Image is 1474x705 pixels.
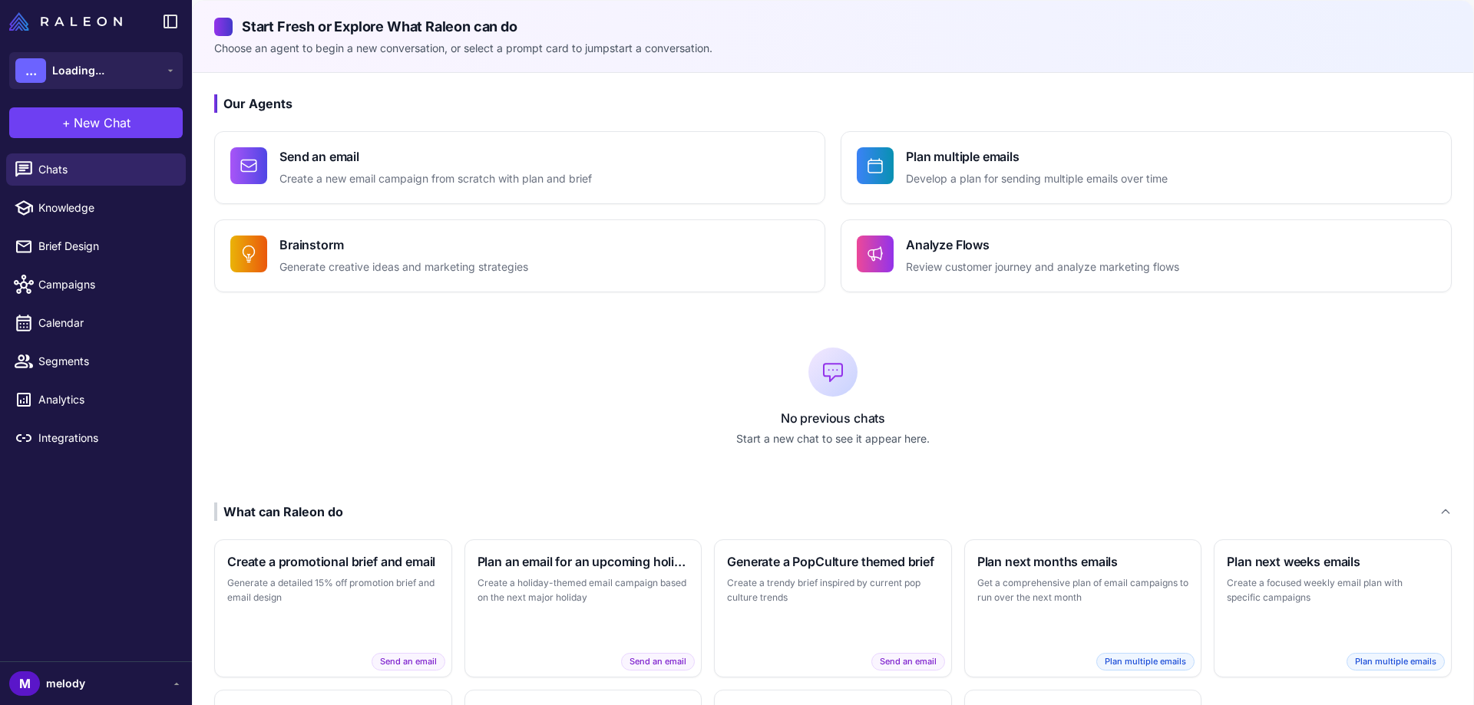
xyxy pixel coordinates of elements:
[478,575,689,605] p: Create a holiday-themed email campaign based on the next major holiday
[214,40,1452,57] p: Choose an agent to begin a new conversation, or select a prompt card to jumpstart a conversation.
[9,671,40,696] div: M
[1227,552,1439,571] h3: Plan next weeks emails
[372,653,445,670] span: Send an email
[1347,653,1445,670] span: Plan multiple emails
[1214,539,1452,677] button: Plan next weeks emailsCreate a focused weekly email plan with specific campaignsPlan multiple emails
[38,391,174,408] span: Analytics
[977,575,1189,605] p: Get a comprehensive plan of email campaigns to run over the next month
[906,236,1179,254] h4: Analyze Flows
[38,161,174,178] span: Chats
[964,539,1202,677] button: Plan next months emailsGet a comprehensive plan of email campaigns to run over the next monthPlan...
[38,430,174,446] span: Integrations
[727,575,939,605] p: Create a trendy brief inspired by current pop culture trends
[9,12,122,31] img: Raleon Logo
[227,575,439,605] p: Generate a detailed 15% off promotion brief and email design
[6,230,186,262] a: Brief Design
[214,409,1452,427] p: No previous chats
[214,94,1452,113] h3: Our Agents
[38,353,174,370] span: Segments
[214,502,343,521] div: What can Raleon do
[871,653,945,670] span: Send an email
[214,539,452,677] button: Create a promotional brief and emailGenerate a detailed 15% off promotion brief and email designS...
[6,307,186,339] a: Calendar
[906,170,1168,188] p: Develop a plan for sending multiple emails over time
[279,170,592,188] p: Create a new email campaign from scratch with plan and brief
[214,219,825,292] button: BrainstormGenerate creative ideas and marketing strategies
[906,147,1168,166] h4: Plan multiple emails
[464,539,702,677] button: Plan an email for an upcoming holidayCreate a holiday-themed email campaign based on the next maj...
[38,315,174,331] span: Calendar
[38,199,174,216] span: Knowledge
[279,259,528,276] p: Generate creative ideas and marketing strategies
[15,58,46,83] div: ...
[6,384,186,416] a: Analytics
[6,345,186,377] a: Segments
[227,552,439,571] h3: Create a promotional brief and email
[279,147,592,166] h4: Send an email
[9,52,183,89] button: ...Loading...
[727,552,939,571] h3: Generate a PopCulture themed brief
[6,153,186,186] a: Chats
[214,131,825,204] button: Send an emailCreate a new email campaign from scratch with plan and brief
[977,552,1189,571] h3: Plan next months emails
[214,430,1452,447] p: Start a new chat to see it appear here.
[9,12,128,31] a: Raleon Logo
[1227,575,1439,605] p: Create a focused weekly email plan with specific campaigns
[621,653,695,670] span: Send an email
[74,114,131,132] span: New Chat
[46,675,85,692] span: melody
[38,238,174,255] span: Brief Design
[841,219,1452,292] button: Analyze FlowsReview customer journey and analyze marketing flows
[714,539,952,677] button: Generate a PopCulture themed briefCreate a trendy brief inspired by current pop culture trendsSen...
[906,259,1179,276] p: Review customer journey and analyze marketing flows
[6,268,186,301] a: Campaigns
[6,192,186,224] a: Knowledge
[841,131,1452,204] button: Plan multiple emailsDevelop a plan for sending multiple emails over time
[1096,653,1195,670] span: Plan multiple emails
[9,107,183,138] button: +New Chat
[52,62,104,79] span: Loading...
[214,16,1452,37] h2: Start Fresh or Explore What Raleon can do
[478,552,689,571] h3: Plan an email for an upcoming holiday
[6,422,186,454] a: Integrations
[279,236,528,254] h4: Brainstorm
[38,276,174,293] span: Campaigns
[62,114,71,132] span: +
